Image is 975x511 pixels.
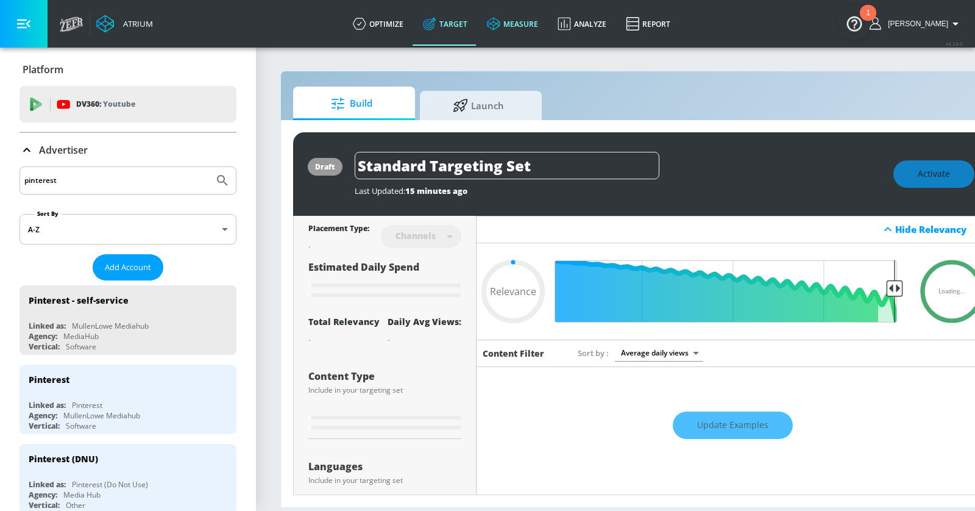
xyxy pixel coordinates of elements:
[23,63,63,76] p: Platform
[19,133,236,167] div: Advertiser
[308,260,461,301] div: Estimated Daily Spend
[209,167,236,194] button: Submit Search
[308,260,419,274] span: Estimated Daily Spend
[19,52,236,87] div: Platform
[616,2,680,46] a: Report
[105,260,151,274] span: Add Account
[19,86,236,123] div: DV360: Youtube
[308,477,461,484] div: Include in your targeting set
[103,98,135,110] p: Youtube
[66,500,85,510] div: Other
[315,162,335,172] div: draft
[29,500,60,510] div: Vertical:
[946,40,963,47] span: v 4.24.0
[388,316,461,327] div: Daily Avg Views:
[24,173,209,188] input: Search by name
[66,421,96,431] div: Software
[35,210,61,218] label: Sort By
[66,341,96,352] div: Software
[866,13,870,29] div: 1
[29,400,66,410] div: Linked as:
[308,462,461,471] div: Languages
[343,2,413,46] a: optimize
[389,230,442,241] div: Channels
[29,479,66,490] div: Linked as:
[615,345,703,361] div: Average daily views
[29,421,60,431] div: Vertical:
[308,371,461,381] div: Content Type
[490,287,536,296] span: Relevance
[19,365,236,434] div: PinterestLinked as:PinterestAgency:MullenLowe MediahubVertical:Software
[413,2,477,46] a: Target
[93,254,163,281] button: Add Account
[63,490,101,500] div: Media Hub
[405,185,467,196] span: 15 minutes ago
[477,2,548,46] a: measure
[19,214,236,245] div: A-Z
[483,348,544,359] h6: Content Filter
[76,98,135,111] p: DV360:
[63,331,99,341] div: MediaHub
[883,20,948,28] span: login as: casey.cohen@zefr.com
[870,16,963,31] button: [PERSON_NAME]
[837,6,871,40] button: Open Resource Center, 1 new notification
[39,143,88,157] p: Advertiser
[29,331,57,341] div: Agency:
[29,374,69,385] div: Pinterest
[308,316,380,327] div: Total Relevancy
[118,18,153,29] div: Atrium
[29,453,98,465] div: Pinterest (DNU)
[308,223,369,236] div: Placement Type:
[548,2,616,46] a: Analyze
[29,410,57,421] div: Agency:
[29,341,60,352] div: Vertical:
[578,348,609,359] span: Sort by
[305,89,398,118] span: Build
[308,387,461,394] div: Include in your targeting set
[72,479,148,490] div: Pinterest (Do Not Use)
[63,410,140,421] div: MullenLowe Mediahub
[29,295,129,306] div: Pinterest - self-service
[96,15,153,33] a: Atrium
[355,185,881,196] div: Last Updated:
[72,321,149,331] div: MullenLowe Mediahub
[938,288,965,295] span: Loading...
[19,285,236,355] div: Pinterest - self-serviceLinked as:MullenLowe MediahubAgency:MediaHubVertical:Software
[562,260,903,323] input: Final Threshold
[29,490,57,500] div: Agency:
[432,91,525,120] span: Launch
[29,321,66,331] div: Linked as:
[72,400,102,410] div: Pinterest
